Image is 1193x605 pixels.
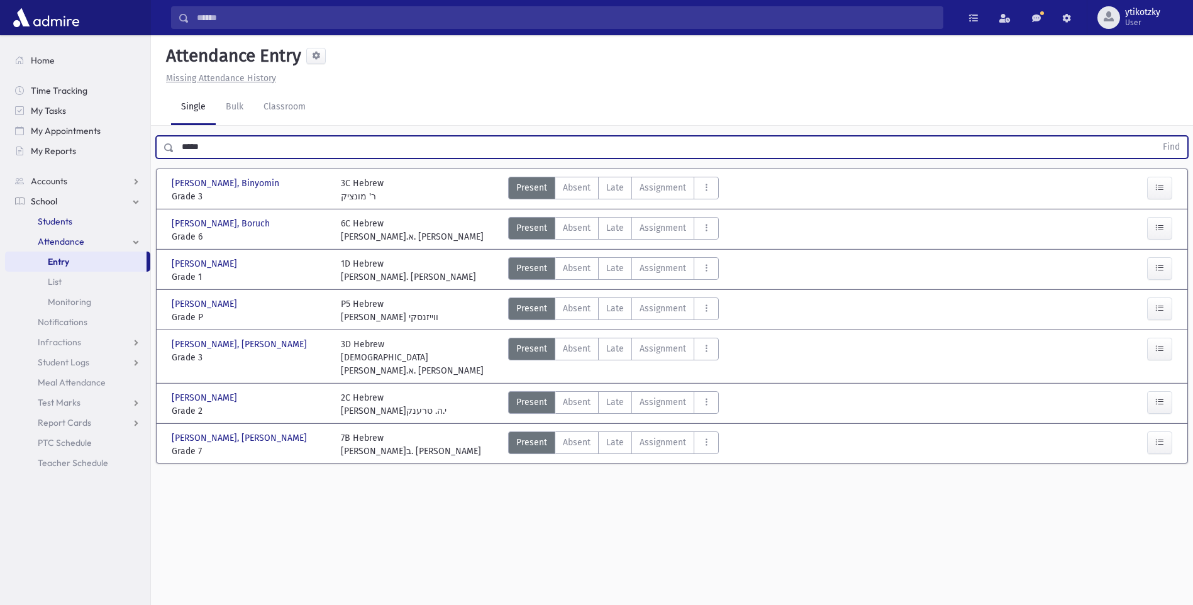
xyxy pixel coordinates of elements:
[5,433,150,453] a: PTC Schedule
[172,404,328,418] span: Grade 2
[640,396,686,409] span: Assignment
[38,377,106,388] span: Meal Attendance
[31,55,55,66] span: Home
[172,177,282,190] span: [PERSON_NAME], Binyomin
[341,338,497,377] div: 3D Hebrew [DEMOGRAPHIC_DATA][PERSON_NAME].א. [PERSON_NAME]
[172,190,328,203] span: Grade 3
[172,230,328,243] span: Grade 6
[31,145,76,157] span: My Reports
[563,396,591,409] span: Absent
[38,397,80,408] span: Test Marks
[508,391,719,418] div: AttTypes
[5,292,150,312] a: Monitoring
[38,216,72,227] span: Students
[563,436,591,449] span: Absent
[5,453,150,473] a: Teacher Schedule
[166,73,276,84] u: Missing Attendance History
[640,302,686,315] span: Assignment
[31,105,66,116] span: My Tasks
[161,45,301,67] h5: Attendance Entry
[171,90,216,125] a: Single
[31,125,101,136] span: My Appointments
[640,221,686,235] span: Assignment
[5,252,147,272] a: Entry
[172,270,328,284] span: Grade 1
[563,221,591,235] span: Absent
[606,181,624,194] span: Late
[216,90,253,125] a: Bulk
[5,332,150,352] a: Infractions
[10,5,82,30] img: AdmirePro
[5,171,150,191] a: Accounts
[516,302,547,315] span: Present
[640,262,686,275] span: Assignment
[38,357,89,368] span: Student Logs
[38,316,87,328] span: Notifications
[1125,8,1160,18] span: ytikotzky
[563,262,591,275] span: Absent
[172,311,328,324] span: Grade P
[516,436,547,449] span: Present
[38,236,84,247] span: Attendance
[640,342,686,355] span: Assignment
[606,396,624,409] span: Late
[341,257,476,284] div: 1D Hebrew [PERSON_NAME]. [PERSON_NAME]
[341,297,438,324] div: P5 Hebrew [PERSON_NAME] ווייזנסקי
[563,181,591,194] span: Absent
[5,272,150,292] a: List
[1155,136,1187,158] button: Find
[5,191,150,211] a: School
[1125,18,1160,28] span: User
[5,352,150,372] a: Student Logs
[508,257,719,284] div: AttTypes
[172,217,272,230] span: [PERSON_NAME], Boruch
[508,431,719,458] div: AttTypes
[606,342,624,355] span: Late
[5,80,150,101] a: Time Tracking
[508,338,719,377] div: AttTypes
[516,262,547,275] span: Present
[5,392,150,413] a: Test Marks
[31,196,57,207] span: School
[172,431,309,445] span: [PERSON_NAME], [PERSON_NAME]
[5,211,150,231] a: Students
[508,177,719,203] div: AttTypes
[5,141,150,161] a: My Reports
[606,262,624,275] span: Late
[31,85,87,96] span: Time Tracking
[516,221,547,235] span: Present
[341,391,447,418] div: 2C Hebrew [PERSON_NAME]י.ה. טרענק
[5,231,150,252] a: Attendance
[172,338,309,351] span: [PERSON_NAME], [PERSON_NAME]
[5,413,150,433] a: Report Cards
[48,296,91,308] span: Monitoring
[563,302,591,315] span: Absent
[5,372,150,392] a: Meal Attendance
[172,297,240,311] span: [PERSON_NAME]
[341,431,481,458] div: 7B Hebrew [PERSON_NAME]ב. [PERSON_NAME]
[48,276,62,287] span: List
[172,351,328,364] span: Grade 3
[38,417,91,428] span: Report Cards
[516,342,547,355] span: Present
[606,436,624,449] span: Late
[563,342,591,355] span: Absent
[48,256,69,267] span: Entry
[640,436,686,449] span: Assignment
[172,257,240,270] span: [PERSON_NAME]
[341,177,384,203] div: 3C Hebrew ר' מונציק
[508,297,719,324] div: AttTypes
[5,101,150,121] a: My Tasks
[161,73,276,84] a: Missing Attendance History
[172,391,240,404] span: [PERSON_NAME]
[606,302,624,315] span: Late
[38,336,81,348] span: Infractions
[640,181,686,194] span: Assignment
[5,312,150,332] a: Notifications
[189,6,943,29] input: Search
[5,121,150,141] a: My Appointments
[38,437,92,448] span: PTC Schedule
[31,175,67,187] span: Accounts
[253,90,316,125] a: Classroom
[516,396,547,409] span: Present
